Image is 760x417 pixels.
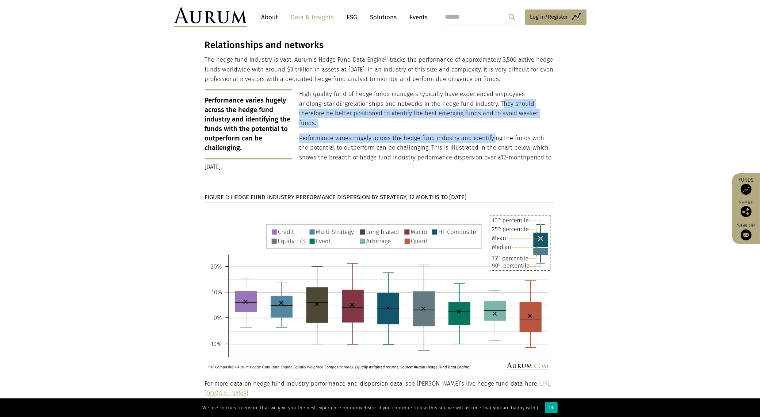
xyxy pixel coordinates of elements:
[258,11,282,24] a: About
[525,9,587,25] a: Log in/Register
[174,7,247,27] img: Aurum
[205,380,553,397] a: [URL][DOMAIN_NAME]
[385,55,390,61] a: [1]
[205,379,554,398] p: For more data on hedge fund industry performance and dispersion data, see [PERSON_NAME]’s live he...
[501,154,527,161] span: 12-month
[310,100,348,107] span: long-standing
[530,12,568,21] span: Log in/Register
[205,89,554,128] p: High quality fund of hedge funds managers typically have experienced employees and relationships ...
[741,206,752,217] img: Share this post
[736,200,756,217] div: Share
[205,194,467,201] strong: FIGURE 1: HEDGE FUND INDUSTRY PERFORMANCE DISPERSION BY STRATEGY, 12 MONTHS TO [DATE]
[505,10,519,24] input: Submit
[741,184,752,195] img: Access Funds
[287,11,338,24] a: Data & Insights
[205,40,554,51] h3: Relationships and networks
[736,223,756,240] a: Sign up
[205,55,554,84] p: The hedge fund industry is vast. Aurum’s Hedge Fund Data Engine tracks the performance of approxi...
[205,134,554,172] p: Performance varies hugely across the hedge fund industry and identifying the funds with the poten...
[406,11,428,24] a: Events
[736,177,756,195] a: Funds
[741,229,752,240] img: Sign up to our newsletter
[205,89,292,159] p: Performance varies hugely across the hedge fund industry and identifying the funds with the poten...
[545,402,558,413] div: Ok
[367,11,401,24] a: Solutions
[343,11,361,24] a: ESG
